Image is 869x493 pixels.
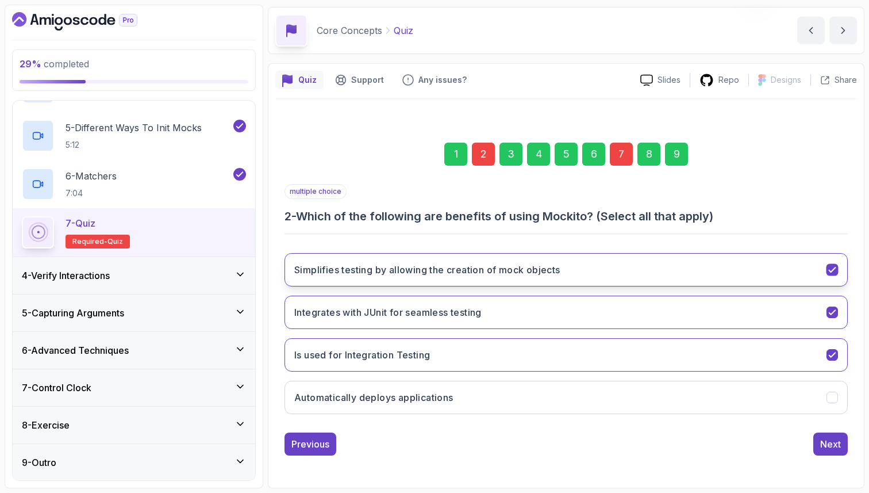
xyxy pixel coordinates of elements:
[637,143,660,166] div: 8
[499,143,522,166] div: 3
[66,169,117,183] p: 6 - Matchers
[13,369,255,406] button: 7-Control Clock
[284,184,347,199] p: multiple choice
[690,73,748,87] a: Repo
[66,139,202,151] p: 5:12
[317,24,382,37] p: Core Concepts
[284,253,848,286] button: Simplifies testing by allowing the creation of mock objects
[294,348,430,362] h3: Is used for Integration Testing
[66,188,117,199] p: 7:04
[444,143,467,166] div: 1
[12,12,164,30] a: Dashboard
[394,24,413,37] p: Quiz
[13,332,255,369] button: 6-Advanced Techniques
[22,306,124,320] h3: 5 - Capturing Arguments
[22,456,56,469] h3: 9 - Outro
[284,338,848,372] button: Is used for Integration Testing
[820,437,841,451] div: Next
[72,237,107,246] span: Required-
[22,168,246,200] button: 6-Matchers7:04
[718,74,739,86] p: Repo
[22,343,129,357] h3: 6 - Advanced Techniques
[107,237,123,246] span: quiz
[610,143,633,166] div: 7
[829,17,857,44] button: next content
[665,143,688,166] div: 9
[20,58,41,70] span: 29 %
[66,121,202,135] p: 5 - Different Ways To Init Mocks
[13,444,255,481] button: 9-Outro
[797,17,825,44] button: previous content
[294,263,560,277] h3: Simplifies testing by allowing the creation of mock objects
[527,143,550,166] div: 4
[810,74,857,86] button: Share
[22,269,110,282] h3: 4 - Verify Interactions
[13,257,255,294] button: 4-Verify Interactions
[294,391,453,404] h3: Automatically deploys applications
[284,433,336,456] button: Previous
[20,58,89,70] span: completed
[657,74,680,86] p: Slides
[555,143,578,166] div: 5
[13,295,255,331] button: 5-Capturing Arguments
[13,407,255,444] button: 8-Exercise
[771,74,801,86] p: Designs
[298,74,317,86] p: Quiz
[418,74,467,86] p: Any issues?
[294,305,482,319] h3: Integrates with JUnit for seamless testing
[22,120,246,152] button: 5-Different Ways To Init Mocks5:12
[22,418,70,432] h3: 8 - Exercise
[582,143,605,166] div: 6
[284,381,848,414] button: Automatically deploys applications
[275,71,324,89] button: quiz button
[328,71,391,89] button: Support button
[395,71,474,89] button: Feedback button
[22,216,246,249] button: 7-QuizRequired-quiz
[291,437,329,451] div: Previous
[284,208,848,224] h3: 2 - Which of the following are benefits of using Mockito? (Select all that apply)
[813,433,848,456] button: Next
[22,381,91,395] h3: 7 - Control Clock
[835,74,857,86] p: Share
[351,74,384,86] p: Support
[472,143,495,166] div: 2
[631,74,690,86] a: Slides
[284,296,848,329] button: Integrates with JUnit for seamless testing
[66,216,95,230] p: 7 - Quiz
